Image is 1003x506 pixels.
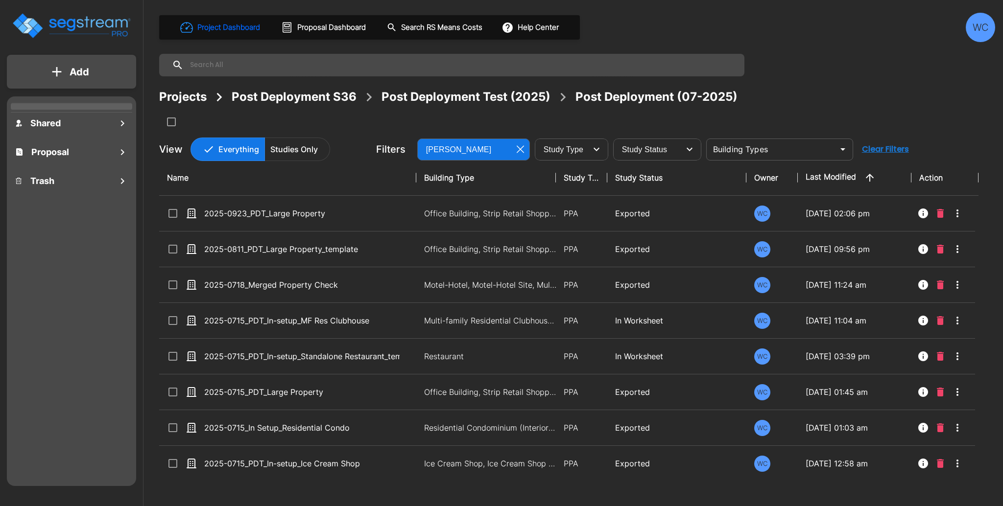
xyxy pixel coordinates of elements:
div: WC [754,206,770,222]
p: 2025-0715_PDT_In-setup_Standalone Restaurant_template [204,350,400,362]
img: Logo [11,12,131,40]
p: PPA [564,458,599,469]
button: Info [913,311,933,330]
button: Info [913,418,933,437]
th: Study Type [556,160,607,196]
p: [DATE] 01:03 am [806,422,904,434]
button: Delete [933,275,948,295]
th: Owner [746,160,798,196]
button: Delete [933,454,948,473]
div: Select [537,136,587,163]
button: Search RS Means Costs [383,18,488,37]
button: Info [913,275,933,295]
button: Delete [933,346,948,366]
th: Building Type [416,160,555,196]
p: PPA [564,350,599,362]
p: 2025-0715_PDT_Large Property [204,386,400,398]
p: [DATE] 02:06 pm [806,207,904,219]
button: Delete [933,239,948,259]
button: Info [913,382,933,402]
p: Exported [615,207,739,219]
div: WC [754,277,770,293]
p: [DATE] 01:45 am [806,386,904,398]
div: Select [419,136,513,163]
p: Motel-Hotel, Motel-Hotel Site, Multi-family Residential Clubhouse, Multi-Family Residential Site [424,279,556,291]
p: Exported [615,243,739,255]
button: Everything [191,138,265,161]
div: Post Deployment (07-2025) [575,88,738,106]
p: Residential Condominium (Interior Only) [424,422,556,434]
h1: Trash [30,174,54,187]
span: Study Status [622,145,668,154]
p: PPA [564,279,599,291]
div: WC [754,420,770,436]
button: Add [7,58,136,86]
p: Ice Cream Shop, Ice Cream Shop Site [424,458,556,469]
p: Add [70,65,89,79]
p: 2025-0715_PDT_In-setup_Ice Cream Shop [204,458,400,469]
input: Building Types [709,142,834,156]
th: Name [159,160,416,196]
th: Last Modified [798,160,911,196]
p: Everything [218,143,259,155]
p: Restaurant [424,350,556,362]
button: More-Options [948,204,967,223]
p: PPA [564,315,599,326]
button: Delete [933,204,948,223]
button: Studies Only [264,138,330,161]
button: More-Options [948,275,967,295]
p: PPA [564,386,599,398]
p: Exported [615,279,739,291]
p: [DATE] 12:58 am [806,458,904,469]
p: [DATE] 03:39 pm [806,350,904,362]
p: 2025-0715_PDT_In-setup_MF Res Clubhouse [204,315,400,326]
p: PPA [564,422,599,434]
button: More-Options [948,454,967,473]
h1: Search RS Means Costs [401,22,482,33]
input: Search All [184,54,740,76]
button: Help Center [500,18,563,37]
button: Proposal Dashboard [277,17,371,38]
div: WC [754,384,770,400]
div: WC [754,456,770,472]
div: Post Deployment Test (2025) [382,88,550,106]
div: WC [754,348,770,365]
button: Delete [933,418,948,437]
p: Exported [615,386,739,398]
p: 2025-0811_PDT_Large Property_template [204,243,400,255]
div: Select [615,136,680,163]
button: More-Options [948,346,967,366]
p: Filters [376,142,406,157]
button: More-Options [948,382,967,402]
button: Delete [933,311,948,330]
p: In Worksheet [615,315,739,326]
p: Studies Only [270,143,318,155]
button: More-Options [948,311,967,330]
div: Post Deployment S36 [232,88,357,106]
div: WC [966,13,995,42]
p: 2025-0715_In Setup_Residential Condo [204,422,400,434]
p: View [159,142,183,157]
button: Project Dashboard [176,17,265,38]
p: [DATE] 09:56 pm [806,243,904,255]
div: Platform [191,138,330,161]
th: Study Status [607,160,746,196]
p: 2025-0718_Merged Property Check [204,279,400,291]
button: More-Options [948,239,967,259]
p: Exported [615,422,739,434]
button: Info [913,239,933,259]
h1: Proposal [31,145,69,159]
span: Study Type [544,145,583,154]
p: Office Building, Strip Retail Shopping Center, Office Warehouse/Light Mftg Building, Strip Retail... [424,207,556,219]
h1: Project Dashboard [197,22,260,33]
div: Projects [159,88,207,106]
p: 2025-0923_PDT_Large Property [204,207,400,219]
h1: Proposal Dashboard [297,22,366,33]
button: More-Options [948,418,967,437]
th: Action [911,160,979,196]
p: Multi-family Residential Clubhouse, Multi-Family Residential Site [424,315,556,326]
p: [DATE] 11:24 am [806,279,904,291]
p: Office Building, Strip Retail Shopping Center, Strip Retail Shopping Center, Strip Retail Shoppin... [424,243,556,255]
button: Info [913,346,933,366]
button: Info [913,454,933,473]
